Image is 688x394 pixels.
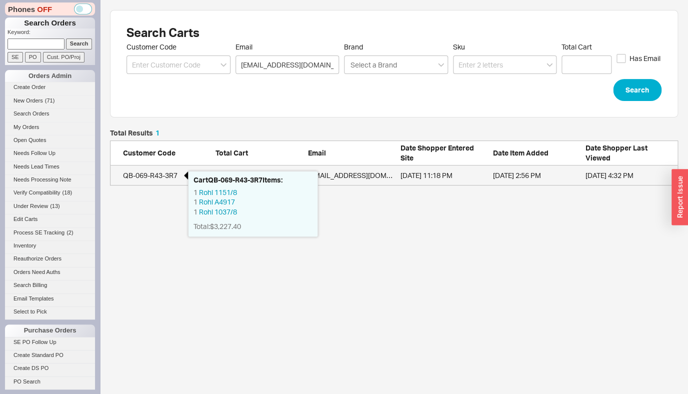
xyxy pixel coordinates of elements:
span: Total Cart [215,148,248,157]
input: PO [25,52,41,62]
div: 12/8/24 11:18 PM [400,170,487,180]
a: Rohl A4917 [199,197,235,206]
span: New Orders [13,97,43,103]
a: My Orders [5,122,95,132]
span: OFF [37,4,52,14]
span: Sku [453,42,465,51]
a: QB-069-R43-3R7$14,963.68[EMAIL_ADDRESS][DOMAIN_NAME][DATE] 11:18 PM[DATE] 2:56 PM[DATE] 4:32 PM [110,165,678,185]
span: Under Review [13,203,48,209]
a: Rohl 1151/8 [199,188,237,196]
a: Reauthorize Orders [5,253,95,264]
h5: Total Results [110,129,159,136]
span: Customer Code [126,42,176,51]
div: QB-069-R43-3R7 [123,170,188,180]
a: Process SE Tracking(2) [5,227,95,238]
a: Orders Need Auths [5,267,95,277]
a: PO Search [5,376,95,387]
h5: Cart QB-069-R43-3R7 Items: [193,176,312,183]
div: Orders Admin [5,70,95,82]
div: grid [110,165,678,185]
span: Date Shopper Last Viewed [585,143,647,162]
input: Enter 2 letters [453,55,557,74]
a: QB-069-R43-3R7 [123,171,188,179]
span: Process SE Tracking [13,229,64,235]
div: Purchase Orders [5,324,95,336]
span: 1 [193,188,199,196]
a: Inventory [5,240,95,251]
span: Email [308,148,326,157]
a: Search Billing [5,280,95,290]
input: Cust. PO/Proj [43,52,84,62]
div: Total: [193,221,312,231]
span: ( 71 ) [45,97,55,103]
a: CartQB-069-R43-3R7Items: [193,176,312,183]
a: Select to Pick [5,306,95,317]
span: Brand [344,42,363,51]
a: Needs Follow Up [5,148,95,158]
a: Verify Compatibility(18) [5,187,95,198]
span: Needs Follow Up [13,150,55,156]
span: ( 2 ) [66,229,73,235]
span: ( 18 ) [62,189,72,195]
a: Under Review(13) [5,201,95,211]
input: SE [7,52,23,62]
div: 8/21/25 2:56 PM [492,170,580,180]
a: Search Orders [5,108,95,119]
a: Needs Processing Note [5,174,95,185]
a: Needs Lead Times [5,161,95,172]
h1: Search Orders [5,17,95,28]
div: Phones [5,2,95,15]
input: Search [66,38,92,49]
svg: open menu [546,63,552,67]
span: 1 [193,207,199,216]
a: Edit Carts [5,214,95,224]
input: Enter Customer Code [126,55,230,74]
input: Brand [349,59,398,70]
h1: Search Carts [126,26,661,38]
p: Keyword: [7,28,95,38]
span: Total Cart [561,42,611,51]
a: Rohl 1037/8 [199,207,237,216]
div: 8/22/25 4:32 PM [585,170,672,180]
span: Verify Compatibility [13,189,60,195]
span: Search [625,84,649,96]
a: Create DS PO [5,363,95,373]
span: $3,227.40 [210,222,241,230]
span: Email [235,42,339,51]
span: 1 [155,128,159,137]
input: Has Email [616,54,625,63]
div: evemery@gmail.com [308,170,395,180]
a: Email Templates [5,293,95,304]
button: Search [613,79,661,101]
a: Create Standard PO [5,350,95,360]
span: Date Shopper Entered Site [400,143,473,162]
svg: open menu [220,63,226,67]
a: Create Order [5,82,95,92]
span: Customer Code [123,148,175,157]
a: Open Quotes [5,135,95,145]
input: Total Cart [561,55,611,74]
span: Date Item Added [492,148,548,157]
span: 1 [193,197,199,206]
a: SE PO Follow Up [5,337,95,347]
a: New Orders(71) [5,95,95,106]
span: Has Email [629,53,660,63]
span: Needs Processing Note [13,176,71,182]
input: Email [235,55,339,74]
span: ( 13 ) [50,203,60,209]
